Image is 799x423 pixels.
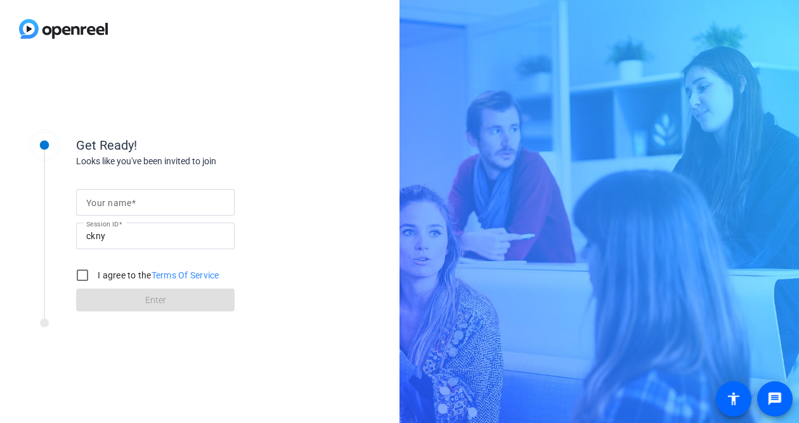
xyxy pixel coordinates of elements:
mat-icon: accessibility [726,391,741,407]
mat-icon: message [767,391,783,407]
mat-label: Your name [86,198,131,208]
a: Terms Of Service [152,270,219,280]
div: Get Ready! [76,136,330,155]
div: Looks like you've been invited to join [76,155,330,168]
label: I agree to the [95,269,219,282]
mat-label: Session ID [86,220,119,228]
